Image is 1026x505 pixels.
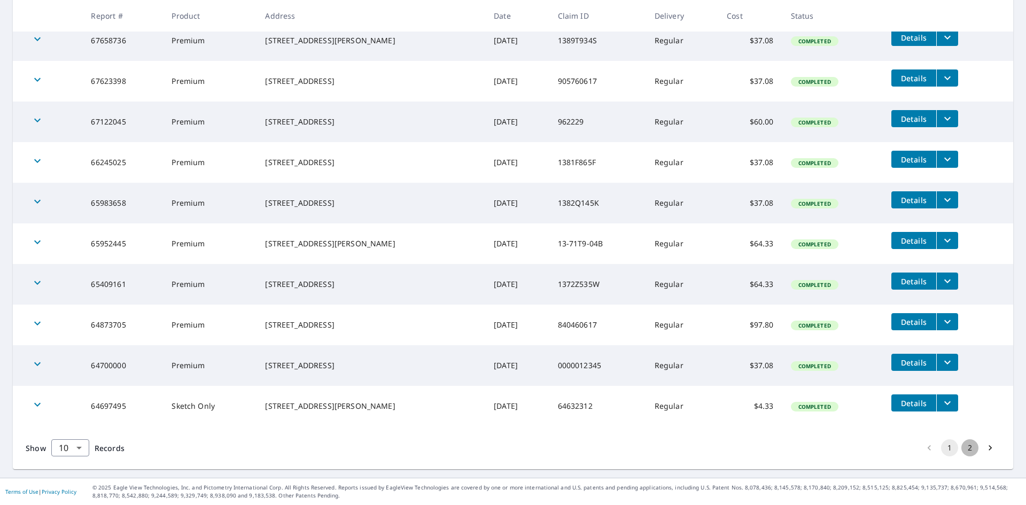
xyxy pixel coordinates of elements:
[163,61,256,102] td: Premium
[936,394,958,411] button: filesDropdownBtn-64697495
[485,183,549,223] td: [DATE]
[936,110,958,127] button: filesDropdownBtn-67122045
[792,119,837,126] span: Completed
[941,439,958,456] button: page 1
[718,386,782,426] td: $4.33
[891,151,936,168] button: detailsBtn-66245025
[891,313,936,330] button: detailsBtn-64873705
[485,20,549,61] td: [DATE]
[718,305,782,345] td: $97.80
[485,223,549,264] td: [DATE]
[51,433,89,463] div: 10
[265,279,477,290] div: [STREET_ADDRESS]
[163,305,256,345] td: Premium
[265,76,477,87] div: [STREET_ADDRESS]
[718,183,782,223] td: $37.08
[265,238,477,249] div: [STREET_ADDRESS][PERSON_NAME]
[82,345,163,386] td: 64700000
[891,110,936,127] button: detailsBtn-67122045
[646,183,718,223] td: Regular
[898,398,930,408] span: Details
[792,281,837,289] span: Completed
[936,69,958,87] button: filesDropdownBtn-67623398
[549,345,646,386] td: 0000012345
[163,102,256,142] td: Premium
[485,305,549,345] td: [DATE]
[549,386,646,426] td: 64632312
[792,37,837,45] span: Completed
[936,29,958,46] button: filesDropdownBtn-67658736
[982,439,999,456] button: Go to next page
[82,386,163,426] td: 64697495
[163,386,256,426] td: Sketch Only
[549,20,646,61] td: 1389T934S
[485,345,549,386] td: [DATE]
[82,61,163,102] td: 67623398
[898,154,930,165] span: Details
[891,273,936,290] button: detailsBtn-65409161
[898,358,930,368] span: Details
[549,183,646,223] td: 1382Q145K
[718,20,782,61] td: $37.08
[549,305,646,345] td: 840460617
[718,223,782,264] td: $64.33
[936,313,958,330] button: filesDropdownBtn-64873705
[936,273,958,290] button: filesDropdownBtn-65409161
[718,345,782,386] td: $37.08
[792,362,837,370] span: Completed
[936,354,958,371] button: filesDropdownBtn-64700000
[646,102,718,142] td: Regular
[792,159,837,167] span: Completed
[549,102,646,142] td: 962229
[898,276,930,286] span: Details
[265,401,477,411] div: [STREET_ADDRESS][PERSON_NAME]
[82,264,163,305] td: 65409161
[646,305,718,345] td: Regular
[718,61,782,102] td: $37.08
[82,142,163,183] td: 66245025
[485,102,549,142] td: [DATE]
[82,102,163,142] td: 67122045
[646,345,718,386] td: Regular
[646,223,718,264] td: Regular
[26,443,46,453] span: Show
[163,20,256,61] td: Premium
[646,20,718,61] td: Regular
[718,142,782,183] td: $37.08
[936,191,958,208] button: filesDropdownBtn-65983658
[549,142,646,183] td: 1381F865F
[163,345,256,386] td: Premium
[265,198,477,208] div: [STREET_ADDRESS]
[265,360,477,371] div: [STREET_ADDRESS]
[898,195,930,205] span: Details
[792,200,837,207] span: Completed
[718,264,782,305] td: $64.33
[163,142,256,183] td: Premium
[891,191,936,208] button: detailsBtn-65983658
[919,439,1000,456] nav: pagination navigation
[265,157,477,168] div: [STREET_ADDRESS]
[82,223,163,264] td: 65952445
[961,439,978,456] button: Go to page 2
[646,264,718,305] td: Regular
[792,322,837,329] span: Completed
[792,78,837,86] span: Completed
[92,484,1021,500] p: © 2025 Eagle View Technologies, Inc. and Pictometry International Corp. All Rights Reserved. Repo...
[82,183,163,223] td: 65983658
[898,114,930,124] span: Details
[51,439,89,456] div: Show 10 records
[891,394,936,411] button: detailsBtn-64697495
[265,35,477,46] div: [STREET_ADDRESS][PERSON_NAME]
[646,386,718,426] td: Regular
[936,232,958,249] button: filesDropdownBtn-65952445
[718,102,782,142] td: $60.00
[95,443,125,453] span: Records
[792,403,837,410] span: Completed
[163,183,256,223] td: Premium
[891,29,936,46] button: detailsBtn-67658736
[485,264,549,305] td: [DATE]
[646,61,718,102] td: Regular
[42,488,76,495] a: Privacy Policy
[898,236,930,246] span: Details
[163,223,256,264] td: Premium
